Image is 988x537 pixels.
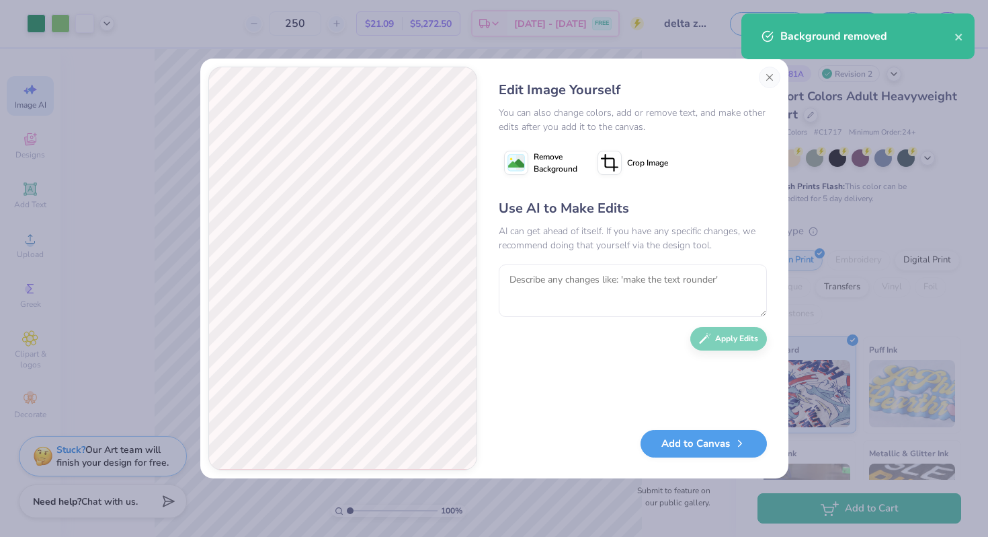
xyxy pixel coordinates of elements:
[499,224,767,252] div: AI can get ahead of itself. If you have any specific changes, we recommend doing that yourself vi...
[641,430,767,458] button: Add to Canvas
[954,28,964,44] button: close
[627,157,668,169] span: Crop Image
[534,151,577,175] span: Remove Background
[592,146,676,180] button: Crop Image
[499,80,767,100] div: Edit Image Yourself
[499,199,767,219] div: Use AI to Make Edits
[759,67,780,88] button: Close
[499,146,583,180] button: Remove Background
[780,28,954,44] div: Background removed
[499,106,767,134] div: You can also change colors, add or remove text, and make other edits after you add it to the canvas.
